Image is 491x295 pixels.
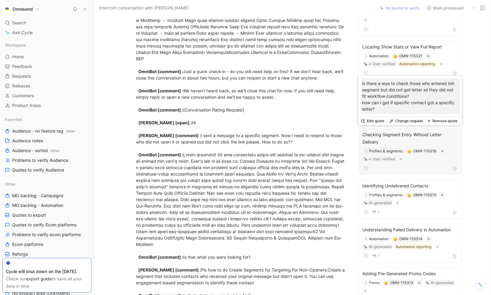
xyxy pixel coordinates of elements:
div: Check our to save all your data in time. [6,275,88,290]
div: AI-generated [369,244,391,250]
button: 🤔 [393,54,397,58]
div: User-verified [372,61,395,67]
span: MO backlog - Campaigns [12,193,63,199]
a: Ecom platforms [2,240,91,249]
div: OMN-115321 [399,53,422,59]
button: 1 [371,209,381,215]
span: Favorites [5,116,23,123]
a: Home [2,52,91,61]
a: Feedback [2,62,91,71]
a: Customers [2,91,91,100]
a: Audience - no feature tagOther [2,126,91,136]
span: Ecom platforms [12,241,43,247]
div: Automation [369,53,389,59]
a: Reforge [2,250,91,259]
div: OMN-115318 [413,148,436,154]
div: AI-generated [431,280,453,286]
span: Other [5,181,16,187]
a: export guide [26,276,52,281]
div: OMN-115313 [390,280,413,286]
img: 🤔 [393,55,397,58]
div: Profiles & segments [369,192,403,198]
div: Forms [369,280,379,286]
div: User-verified [372,156,395,162]
a: Ask Cycle [2,28,91,37]
button: Change request [387,117,425,125]
span: Workspace [5,42,26,48]
div: Identifying Undelivered Contacts [362,182,458,190]
button: OmnisendOmnisend [2,5,41,13]
span: Problems to verify Audience [12,157,68,163]
h1: Omnisend [12,6,33,12]
span: Feedback [12,63,32,69]
a: Requests [2,72,91,81]
strong: [PERSON_NAME] [open] : [138,120,192,125]
div: Automation reporting [399,61,435,67]
img: 🤔 [384,281,388,285]
span: Problems to verify ecom platforms [12,232,81,238]
span: Other [66,129,75,133]
div: Workspace [2,41,91,50]
div: AI-generated [369,200,391,206]
a: MO backlog - Campaigns [2,191,91,200]
strong: [PERSON_NAME] [comment] : [138,267,201,272]
div: Locating Show Stats or View Full Report [362,43,458,51]
span: 1 [378,254,379,258]
a: Quotes to verify Audience [2,165,91,175]
img: 🤔 [407,194,411,197]
img: 🤔 [393,237,397,241]
div: Cycle will shut down on the [DATE]. [6,268,88,275]
button: 🤔 [393,237,397,241]
a: Product Areas [2,101,91,110]
span: Customers [12,93,34,99]
strong: OmniBot [comment] : [138,152,183,157]
div: OMN-115315 [413,192,436,198]
button: 🤔 [407,149,411,153]
div: Favorites [2,115,91,124]
div: Understanding Failed Delivery in Automation [362,226,458,233]
strong: OmniBot [comment] : [138,254,183,260]
button: No quote to verify [377,4,422,12]
span: Intercom conversation with [PERSON_NAME] [99,4,189,12]
a: Audience notes [2,136,91,145]
span: Quotes to export [12,212,46,218]
img: Omnisend [4,6,10,12]
span: Audience notes [12,138,43,144]
span: Audience - sorted [12,147,60,154]
div: Automation reporting [396,244,431,250]
span: Requests [12,73,31,79]
a: Releases [2,81,91,91]
span: Reforge [12,251,28,257]
div: Other [2,179,91,189]
div: Search [2,18,91,27]
div: Automation [369,236,389,242]
span: MO backlog - Automation [12,202,63,208]
span: Releases [12,83,30,89]
strong: OmniBot [comment] : [138,107,183,112]
div: Checking Segment Entry Without Letter Delivery [362,131,458,146]
a: Problems to verify ecom platforms [2,230,91,239]
span: Home [12,54,24,60]
a: Quotes to verify Ecom platforms [2,220,91,229]
strong: [PERSON_NAME] [comment] : [138,133,201,138]
button: 🤔 [407,193,411,197]
a: Quotes to export [2,211,91,220]
button: 1 [371,253,381,259]
span: Other [50,148,60,153]
span: Ask Cycle [12,29,33,36]
div: Adding Pre-Generated Promo Codes [362,270,458,277]
span: Product Areas [12,102,41,108]
button: Mark processed [424,4,466,12]
a: Problems to verify Audience [2,156,91,165]
span: 1 [378,210,379,214]
img: 🤔 [407,150,411,153]
div: Profiles & segments [369,148,403,154]
a: MO backlog - Automation [2,201,91,210]
strong: OmniBot [comment] : [138,88,183,93]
